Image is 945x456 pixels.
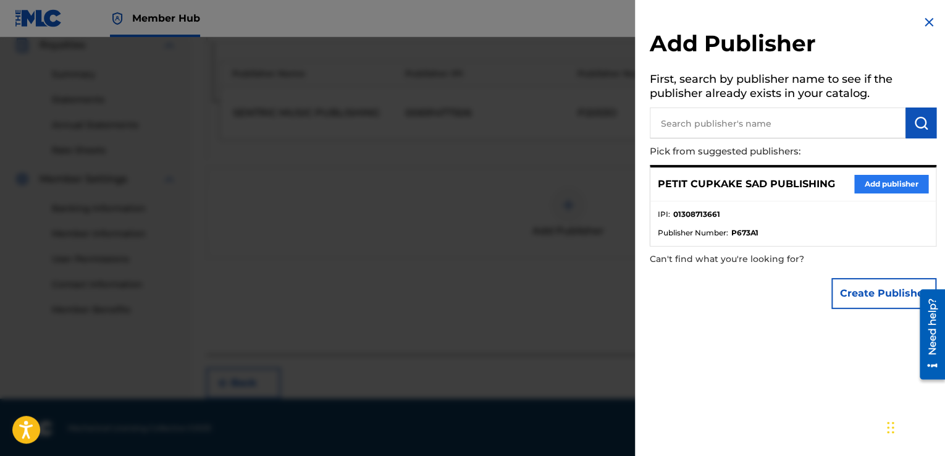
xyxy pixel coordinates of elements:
[658,227,728,239] span: Publisher Number :
[910,285,945,384] iframe: Resource Center
[831,278,936,309] button: Create Publisher
[731,227,758,239] strong: P673A1
[110,11,125,26] img: Top Rightsholder
[887,409,894,446] div: Drag
[854,175,928,193] button: Add publisher
[15,9,62,27] img: MLC Logo
[673,209,720,220] strong: 01308713661
[658,177,835,192] p: PETIT CUPKAKE SAD PUBLISHING
[650,247,866,272] p: Can't find what you're looking for?
[650,69,936,108] h5: First, search by publisher name to see if the publisher already exists in your catalog.
[658,209,670,220] span: IPI :
[883,397,945,456] iframe: Chat Widget
[913,116,928,130] img: Search Works
[650,108,905,138] input: Search publisher's name
[650,30,936,61] h2: Add Publisher
[132,11,200,25] span: Member Hub
[650,138,866,165] p: Pick from suggested publishers:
